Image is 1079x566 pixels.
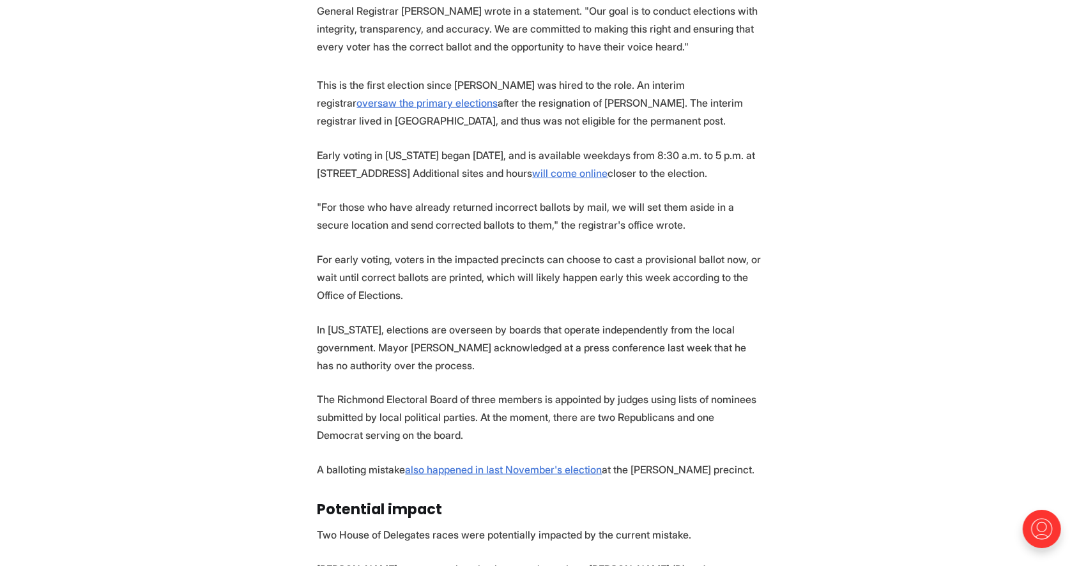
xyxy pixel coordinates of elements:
p: A balloting mistake at the [PERSON_NAME] precinct. [318,461,762,478]
h3: Potential impact [318,501,762,518]
p: Early voting in [US_STATE] began [DATE], and is available weekdays from 8:30 a.m. to 5 p.m. at [S... [318,146,762,182]
iframe: portal-trigger [1012,503,1079,566]
p: For early voting, voters in the impacted precincts can choose to cast a provisional ballot now, o... [318,250,762,304]
a: will come online [533,167,608,180]
p: "For those who have already returned incorrect ballots by mail, we will set them aside in a secur... [318,198,762,234]
p: In [US_STATE], elections are overseen by boards that operate independently from the local governm... [318,321,762,374]
p: Two House of Delegates races were potentially impacted by the current mistake. [318,526,762,544]
a: oversaw the primary elections [357,96,498,109]
p: The Richmond Electoral Board of three members is appointed by judges using lists of nominees subm... [318,390,762,444]
a: also happened in last November's election [406,463,602,476]
p: This is the first election since [PERSON_NAME] was hired to the role. An interim registrar after ... [318,76,762,130]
